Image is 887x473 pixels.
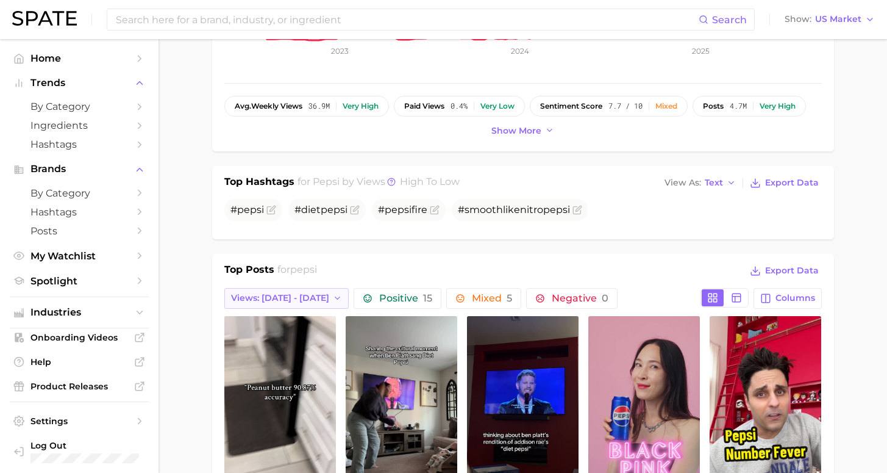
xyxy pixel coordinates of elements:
span: Posts [30,225,128,237]
button: paid views0.4%Very low [394,96,525,117]
span: by Category [30,187,128,199]
span: 0.4% [451,102,468,110]
button: Columns [753,288,821,309]
button: Flag as miscategorized or irrelevant [430,205,440,215]
span: Log Out [30,440,139,451]
span: 5 [507,292,512,304]
span: pepsi [290,264,317,275]
button: sentiment score7.7 / 10Mixed [530,96,688,117]
div: Mixed [655,102,677,110]
h2: for [277,262,317,281]
span: Show [785,16,811,23]
span: Export Data [765,178,819,188]
span: # fire [378,204,427,215]
span: 7.7 / 10 [608,102,643,110]
button: posts4.7mVery high [693,96,806,117]
div: Very low [480,102,515,110]
span: by Category [30,101,128,112]
button: Export Data [747,262,821,280]
span: Text [705,179,723,186]
a: Ingredients [10,116,149,135]
span: weekly views [235,102,302,110]
a: Log out. Currently logged in with e-mail alyssa@spate.nyc. [10,436,149,467]
a: by Category [10,184,149,203]
button: Export Data [747,175,821,192]
span: sentiment score [540,102,602,110]
span: #diet [294,204,347,215]
a: My Watchlist [10,247,149,265]
button: Views: [DATE] - [DATE] [224,288,349,309]
span: Mixed [472,294,512,303]
button: Industries [10,303,149,322]
span: Ingredients [30,120,128,131]
span: pepsi [313,176,340,187]
span: Trends [30,78,128,88]
span: pepsi [321,204,347,215]
button: Show more [488,123,558,139]
tspan: 2024 [510,46,529,56]
span: Brands [30,164,128,175]
tspan: 2023 [330,46,348,56]
a: Hashtags [10,135,149,154]
span: View As [664,179,701,186]
span: posts [703,102,724,110]
a: Product Releases [10,377,149,395]
span: 15 [423,292,432,304]
span: US Market [815,16,861,23]
span: Hashtags [30,139,128,150]
abbr: average [235,101,251,110]
a: Help [10,353,149,371]
span: Home [30,52,128,64]
a: Onboarding Videos [10,328,149,347]
span: Product Releases [30,381,128,392]
span: Spotlight [30,275,128,287]
span: #smoothlikenitro [458,204,570,215]
span: 36.9m [308,102,330,110]
span: pepsi [543,204,570,215]
button: Flag as miscategorized or irrelevant [350,205,360,215]
span: Positive [379,294,432,303]
div: Very high [760,102,796,110]
button: Trends [10,74,149,92]
span: Hashtags [30,206,128,218]
span: Help [30,356,128,367]
span: paid views [404,102,444,110]
button: avg.weekly views36.9mVery high [224,96,389,117]
a: Home [10,49,149,68]
button: View AsText [661,175,739,191]
span: 0 [602,292,608,304]
span: 4.7m [730,102,747,110]
span: My Watchlist [30,250,128,262]
span: # [230,204,264,215]
span: Onboarding Videos [30,332,128,343]
span: Export Data [765,265,819,276]
img: SPATE [12,11,77,26]
h1: Top Hashtags [224,175,294,192]
a: Posts [10,222,149,240]
input: Search here for a brand, industry, or ingredient [115,9,699,30]
button: Flag as miscategorized or irrelevant [572,205,582,215]
a: Hashtags [10,203,149,222]
h1: Top Posts [224,262,274,281]
button: Brands [10,160,149,178]
a: Settings [10,412,149,430]
span: Negative [552,294,608,303]
button: ShowUS Market [782,12,878,27]
h2: for by Views [297,175,460,192]
button: Flag as miscategorized or irrelevant [266,205,276,215]
span: Show more [491,126,541,136]
span: Search [712,14,747,26]
div: Very high [343,102,379,110]
a: by Category [10,97,149,116]
span: Industries [30,307,128,318]
span: Settings [30,416,128,427]
span: Views: [DATE] - [DATE] [231,293,329,303]
span: pepsi [237,204,264,215]
a: Spotlight [10,272,149,291]
span: high to low [400,176,460,187]
span: pepsi [385,204,411,215]
span: Columns [775,293,815,303]
tspan: 2025 [691,46,709,56]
